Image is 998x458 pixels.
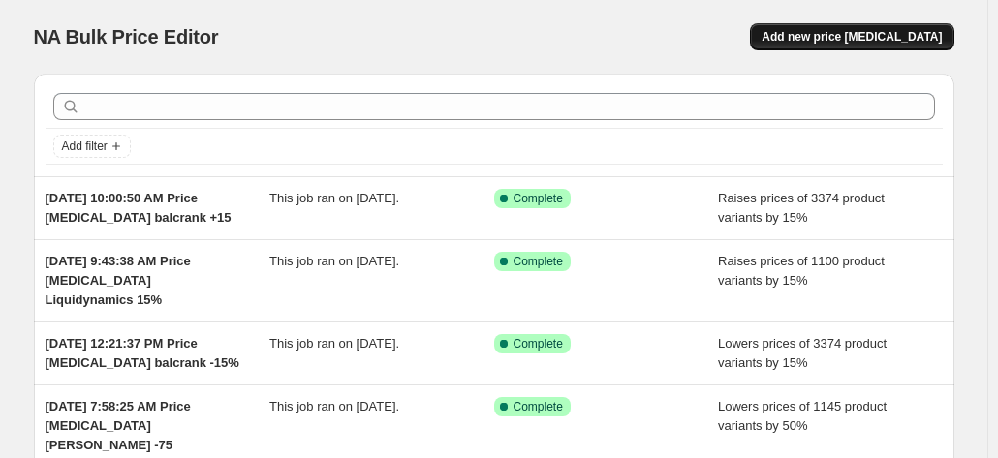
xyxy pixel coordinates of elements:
[34,26,219,47] span: NA Bulk Price Editor
[46,191,232,225] span: [DATE] 10:00:50 AM Price [MEDICAL_DATA] balcrank +15
[53,135,131,158] button: Add filter
[62,138,108,154] span: Add filter
[762,29,942,45] span: Add new price [MEDICAL_DATA]
[514,336,563,351] span: Complete
[718,191,885,225] span: Raises prices of 3374 product variants by 15%
[269,191,399,205] span: This job ran on [DATE].
[269,336,399,351] span: This job ran on [DATE].
[269,399,399,413] span: This job ran on [DATE].
[514,399,563,414] span: Complete
[269,254,399,268] span: This job ran on [DATE].
[718,399,887,433] span: Lowers prices of 1145 product variants by 50%
[718,254,885,288] span: Raises prices of 1100 product variants by 15%
[46,399,191,452] span: [DATE] 7:58:25 AM Price [MEDICAL_DATA] [PERSON_NAME] -75
[46,336,239,370] span: [DATE] 12:21:37 PM Price [MEDICAL_DATA] balcrank -15%
[750,23,953,50] button: Add new price [MEDICAL_DATA]
[718,336,887,370] span: Lowers prices of 3374 product variants by 15%
[514,191,563,206] span: Complete
[514,254,563,269] span: Complete
[46,254,191,307] span: [DATE] 9:43:38 AM Price [MEDICAL_DATA] Liquidynamics 15%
